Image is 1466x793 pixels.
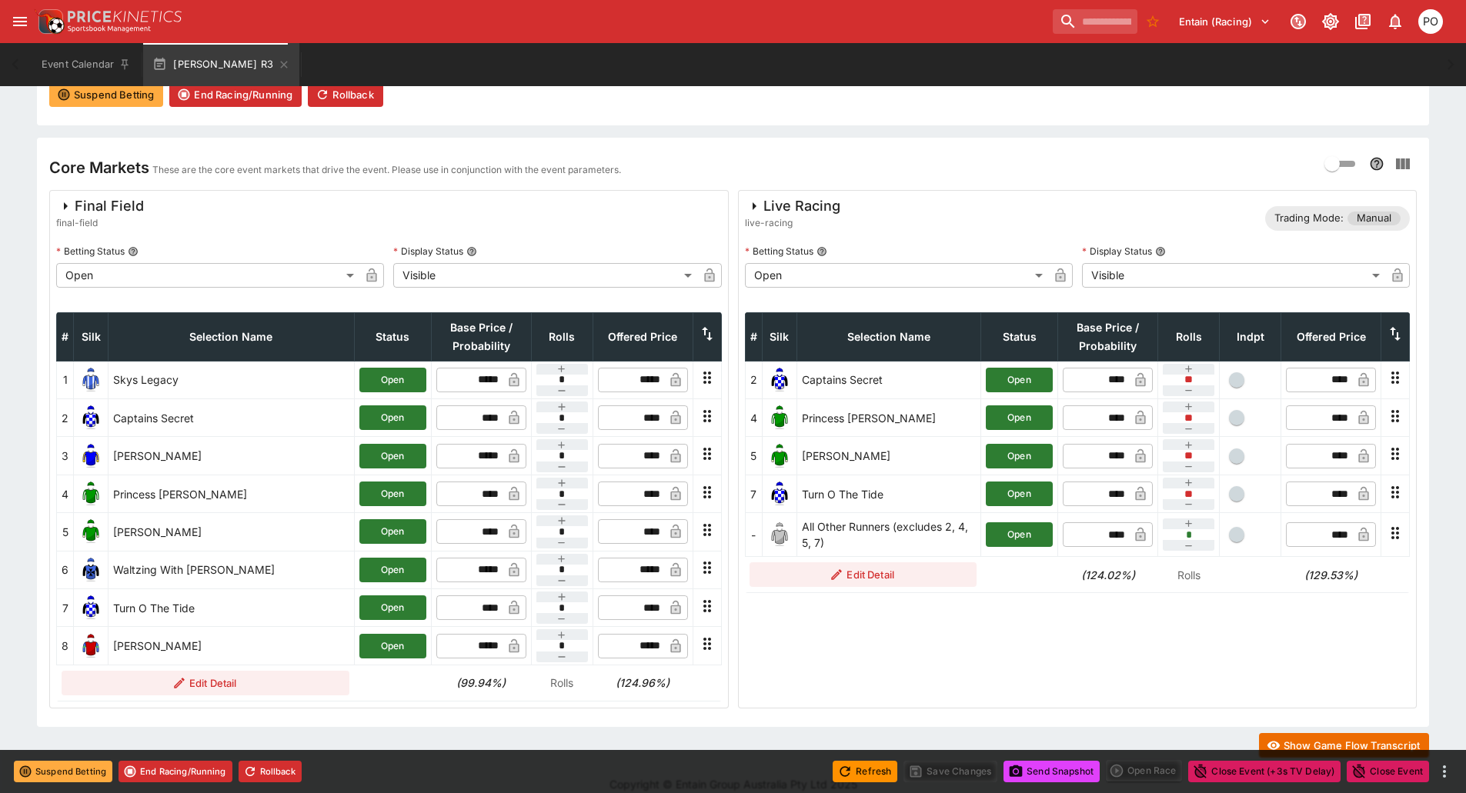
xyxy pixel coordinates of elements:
p: These are the core event markets that drive the event. Please use in conjunction with the event p... [152,162,621,178]
img: runner 4 [767,405,792,430]
button: Suspend Betting [49,82,163,107]
p: Trading Mode: [1274,211,1344,226]
button: Open [359,634,426,658]
img: runner 1 [78,368,103,392]
button: Show Game Flow Transcript [1259,733,1429,758]
button: Betting Status [816,246,827,257]
div: split button [1106,760,1182,781]
img: runner 5 [78,519,103,544]
img: runner 7 [78,595,103,620]
td: Captains Secret [796,361,981,398]
td: 4 [745,399,762,437]
span: Manual [1347,211,1401,226]
th: Selection Name [109,312,355,361]
p: Rolls [536,675,588,691]
button: Betting Status [128,246,139,257]
h6: (99.94%) [436,675,526,691]
button: more [1435,762,1454,781]
div: Visible [393,263,696,288]
h6: (129.53%) [1286,567,1377,583]
img: PriceKinetics Logo [34,6,65,37]
td: Princess [PERSON_NAME] [796,399,981,437]
th: # [745,312,762,361]
button: No Bookmarks [1140,9,1165,34]
button: [PERSON_NAME] R3 [143,43,299,86]
img: runner 2 [767,368,792,392]
td: 5 [745,437,762,475]
th: Rolls [531,312,593,361]
img: blank-silk.png [767,522,792,547]
button: Display Status [466,246,477,257]
button: Notifications [1381,8,1409,35]
button: End Racing/Running [169,82,302,107]
div: Philip OConnor [1418,9,1443,34]
button: Event Calendar [32,43,140,86]
span: final-field [56,215,144,231]
div: Open [745,263,1048,288]
button: Display Status [1155,246,1166,257]
th: Status [354,312,431,361]
td: 3 [57,437,74,475]
button: Suspend Betting [14,761,112,782]
td: Waltzing With [PERSON_NAME] [109,551,355,588]
th: Silk [74,312,109,361]
button: Close Event (+3s TV Delay) [1188,761,1341,782]
button: Open [359,368,426,392]
button: Open [986,405,1053,430]
input: search [1053,9,1137,34]
button: Open [986,522,1053,547]
td: 7 [745,475,762,512]
td: - [745,513,762,557]
button: Open [359,595,426,620]
td: 7 [57,589,74,627]
td: Princess [PERSON_NAME] [109,475,355,512]
th: Rolls [1158,312,1220,361]
button: Select Tenant [1170,9,1280,34]
td: [PERSON_NAME] [796,437,981,475]
img: runner 2 [78,405,103,430]
th: Silk [762,312,796,361]
p: Display Status [393,245,463,258]
img: runner 8 [78,634,103,658]
button: Refresh [833,761,897,782]
p: Display Status [1082,245,1152,258]
td: Turn O The Tide [796,475,981,512]
button: Open [359,405,426,430]
div: Final Field [56,197,144,215]
button: Open [359,481,426,506]
img: PriceKinetics [68,11,182,22]
button: Open [986,481,1053,506]
button: Edit Detail [750,562,977,587]
td: Captains Secret [109,399,355,437]
button: Philip OConnor [1414,5,1448,38]
td: Turn O The Tide [109,589,355,627]
td: [PERSON_NAME] [109,513,355,551]
td: [PERSON_NAME] [109,627,355,665]
button: Toggle light/dark mode [1317,8,1344,35]
button: Open [986,444,1053,468]
td: All Other Runners (excludes 2, 4, 5, 7) [796,513,981,557]
p: Betting Status [745,245,813,258]
td: [PERSON_NAME] [109,437,355,475]
div: Live Racing [745,197,840,215]
h4: Core Markets [49,158,149,178]
button: Open [359,558,426,582]
h6: (124.02%) [1063,567,1154,583]
button: Open [986,368,1053,392]
td: 1 [57,361,74,398]
span: live-racing [745,215,840,231]
div: Open [56,263,359,288]
div: Visible [1082,263,1385,288]
td: 2 [745,361,762,398]
img: runner 6 [78,558,103,582]
button: Open [359,519,426,544]
button: Send Snapshot [1003,761,1100,782]
button: open drawer [6,8,34,35]
td: 4 [57,475,74,512]
td: 6 [57,551,74,588]
img: Sportsbook Management [68,25,151,32]
button: Documentation [1349,8,1377,35]
th: # [57,312,74,361]
th: Offered Price [593,312,693,361]
p: Betting Status [56,245,125,258]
